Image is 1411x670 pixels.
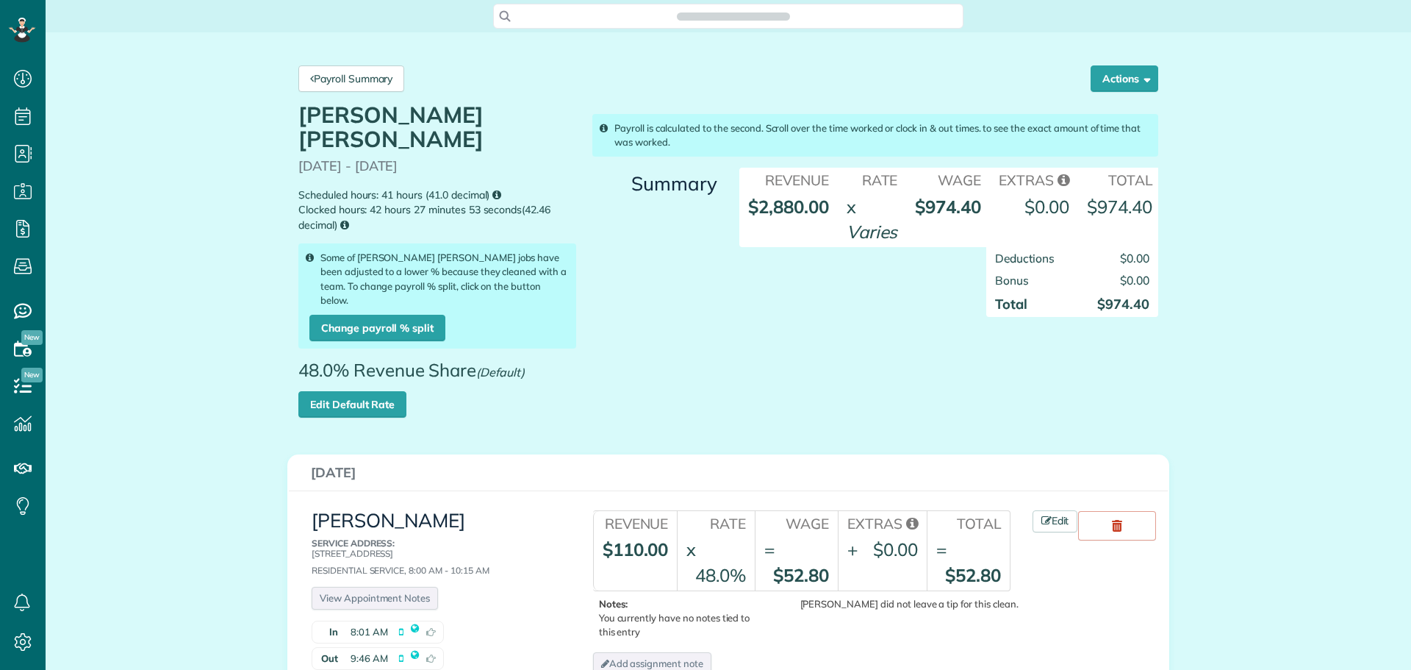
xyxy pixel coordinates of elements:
[1033,510,1078,532] a: Edit
[312,538,559,575] div: Residential Service, 8:00 AM - 10:15 AM
[838,511,927,534] th: Extras
[847,221,898,243] em: Varies
[311,466,1146,480] h3: [DATE]
[873,537,918,562] div: $0.00
[309,315,445,341] a: Change payroll % split
[21,330,43,345] span: New
[298,188,576,233] small: Scheduled hours: 41 hours (41.0 decimal) Clocked hours: 42 hours 27 minutes 53 seconds(42.46 deci...
[1087,196,1152,218] strong: $974.40
[927,511,1010,534] th: Total
[351,652,388,666] span: 9:46 AM
[915,196,981,218] strong: $974.40
[692,9,775,24] span: Search ZenMaid…
[995,296,1027,313] strong: Total
[838,168,907,190] th: Rate
[351,625,388,639] span: 8:01 AM
[1024,194,1069,219] div: $0.00
[748,196,829,218] strong: $2,880.00
[906,168,990,190] th: Wage
[995,273,1029,288] span: Bonus
[1120,251,1149,265] span: $0.00
[1091,65,1158,92] button: Actions
[476,365,525,379] em: (Default)
[936,537,947,562] div: =
[767,597,1019,611] div: [PERSON_NAME] did not leave a tip for this clean.
[695,563,746,588] div: 48.0%
[592,114,1158,157] div: Payroll is calculated to the second. Scroll over the time worked or clock in & out times. to see ...
[755,511,838,534] th: Wage
[773,564,829,586] strong: $52.80
[298,391,406,418] a: Edit Default Rate
[298,65,404,92] a: Payroll Summary
[677,511,754,534] th: Rate
[312,538,559,557] p: [STREET_ADDRESS]
[298,103,576,152] h1: [PERSON_NAME] [PERSON_NAME]
[312,587,438,610] a: View Appointment Notes
[995,251,1055,265] span: Deductions
[847,194,856,219] div: x
[603,538,669,560] strong: $110.00
[599,598,628,610] b: Notes:
[990,168,1078,190] th: Extras
[312,648,342,669] strong: Out
[312,621,342,643] strong: In
[593,511,678,534] th: Revenue
[945,564,1001,586] strong: $52.80
[1078,168,1161,190] th: Total
[686,537,696,562] div: x
[1120,273,1149,288] span: $0.00
[298,243,576,348] div: Some of [PERSON_NAME] [PERSON_NAME] jobs have been adjusted to a lower % because they cleaned wit...
[312,538,395,549] b: Service Address:
[298,360,532,391] span: 48.0% Revenue Share
[21,368,43,382] span: New
[298,159,576,174] p: [DATE] - [DATE]
[847,537,858,562] div: +
[1097,296,1149,313] strong: $974.40
[764,537,775,562] div: =
[312,508,465,532] a: [PERSON_NAME]
[592,174,717,195] h3: Summary
[599,597,764,639] p: You currently have no notes tied to this entry
[739,168,838,190] th: Revenue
